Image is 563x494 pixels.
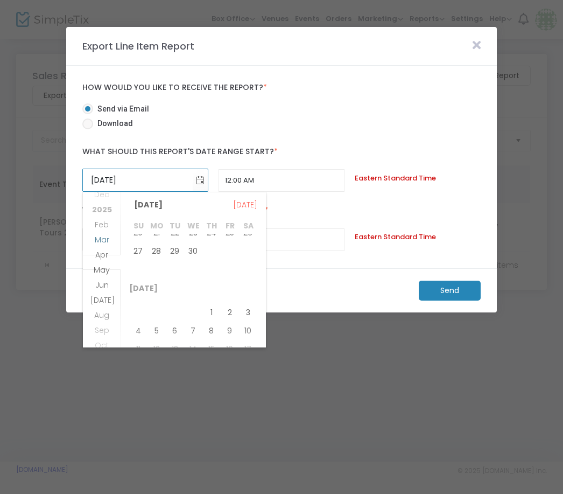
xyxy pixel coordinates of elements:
td: Wednesday, April 30, 2025 [184,242,202,260]
span: 29 [166,242,184,260]
span: 3 [239,303,257,322]
span: 8 [202,322,221,340]
span: 13 [166,340,184,358]
span: [DATE] [129,197,167,213]
td: Thursday, May 1, 2025 [202,303,221,322]
span: Mar [95,234,109,245]
span: Dec [94,189,109,200]
span: 9 [221,322,239,340]
input: Select Time [219,169,344,192]
th: [DATE] [129,279,257,303]
span: 4 [129,322,147,340]
td: Friday, May 16, 2025 [221,340,239,358]
m-button: Send [419,281,481,301]
span: 27 [129,242,147,260]
span: Aug [94,310,109,321]
td: Friday, May 2, 2025 [221,303,239,322]
span: [DATE] [233,197,257,212]
span: 30 [184,242,202,260]
span: May [94,265,110,275]
span: Apr [95,249,108,260]
td: Tuesday, May 13, 2025 [166,340,184,358]
span: Sep [95,325,109,336]
span: 2025 [92,204,112,215]
td: Thursday, May 8, 2025 [202,322,221,340]
div: Eastern Standard Time [350,232,486,242]
td: Thursday, May 15, 2025 [202,340,221,358]
input: Select date [83,169,193,191]
span: 17 [239,340,257,358]
span: 11 [129,340,147,358]
span: 28 [147,242,166,260]
span: Jun [95,280,109,290]
span: 1 [202,303,221,322]
td: Wednesday, May 14, 2025 [184,340,202,358]
td: Tuesday, April 29, 2025 [166,242,184,260]
span: Feb [95,219,109,230]
span: 15 [202,340,221,358]
span: 14 [184,340,202,358]
span: 10 [239,322,257,340]
span: 12 [147,340,166,358]
td: Monday, May 12, 2025 [147,340,166,358]
td: Sunday, April 27, 2025 [129,242,147,260]
td: Saturday, May 17, 2025 [239,340,257,358]
span: [DATE] [90,295,115,305]
input: Select Time [219,228,344,251]
td: Wednesday, May 7, 2025 [184,322,202,340]
m-panel-title: Export Line Item Report [77,39,200,53]
label: How would you like to receive the report? [82,83,481,93]
span: Send via Email [93,103,149,115]
div: Eastern Standard Time [350,173,486,184]
td: Monday, April 28, 2025 [147,242,166,260]
label: What should this report's date range end? [82,200,481,222]
button: Toggle calendar [193,169,208,191]
m-panel-header: Export Line Item Report [66,27,497,66]
td: Sunday, May 4, 2025 [129,322,147,340]
span: 7 [184,322,202,340]
td: Sunday, May 11, 2025 [129,340,147,358]
td: Monday, May 5, 2025 [147,322,166,340]
span: Download [93,118,133,129]
td: Saturday, May 10, 2025 [239,322,257,340]
td: Saturday, May 3, 2025 [239,303,257,322]
td: Friday, May 9, 2025 [221,322,239,340]
span: 6 [166,322,184,340]
span: Oct [95,340,109,351]
label: What should this report's date range start? [82,141,481,163]
td: Tuesday, May 6, 2025 [166,322,184,340]
span: 16 [221,340,239,358]
span: 5 [147,322,166,340]
span: 2 [221,303,239,322]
